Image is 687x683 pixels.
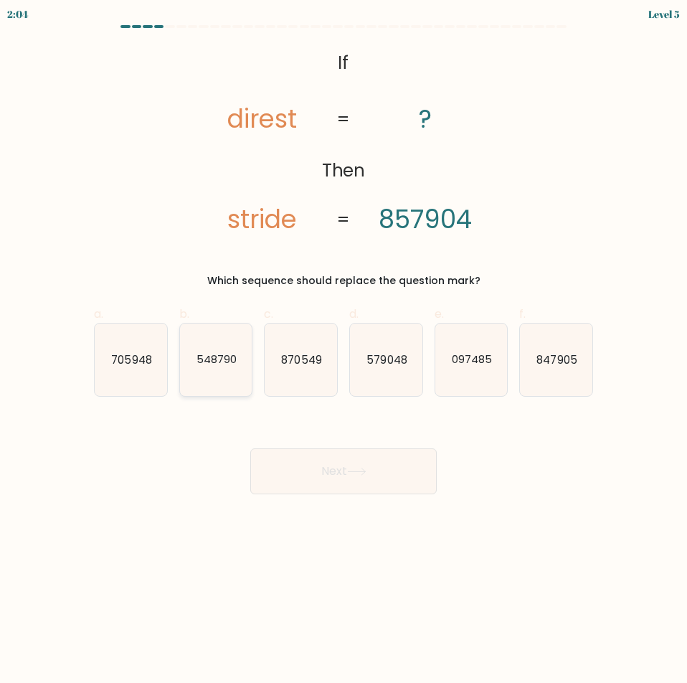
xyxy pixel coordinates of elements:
tspan: direst [227,101,297,136]
span: f. [519,306,526,322]
tspan: If [338,50,349,75]
tspan: = [337,107,350,132]
svg: @import url('[URL][DOMAIN_NAME]); [186,45,501,239]
div: 2:04 [7,6,28,22]
text: 579048 [366,352,407,367]
span: b. [179,306,189,322]
tspan: Then [321,158,365,183]
text: 870549 [282,352,322,367]
text: 847905 [537,352,577,367]
tspan: = [337,207,350,232]
tspan: stride [227,202,297,237]
span: e. [435,306,444,322]
tspan: ? [419,101,432,136]
button: Next [250,448,437,494]
span: a. [94,306,103,322]
div: Which sequence should replace the question mark? [103,273,584,288]
text: 097485 [452,352,492,367]
div: Level 5 [648,6,680,22]
text: 705948 [111,352,151,367]
tspan: 857904 [379,202,472,237]
span: d. [349,306,359,322]
text: 548790 [196,352,237,367]
span: c. [264,306,273,322]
